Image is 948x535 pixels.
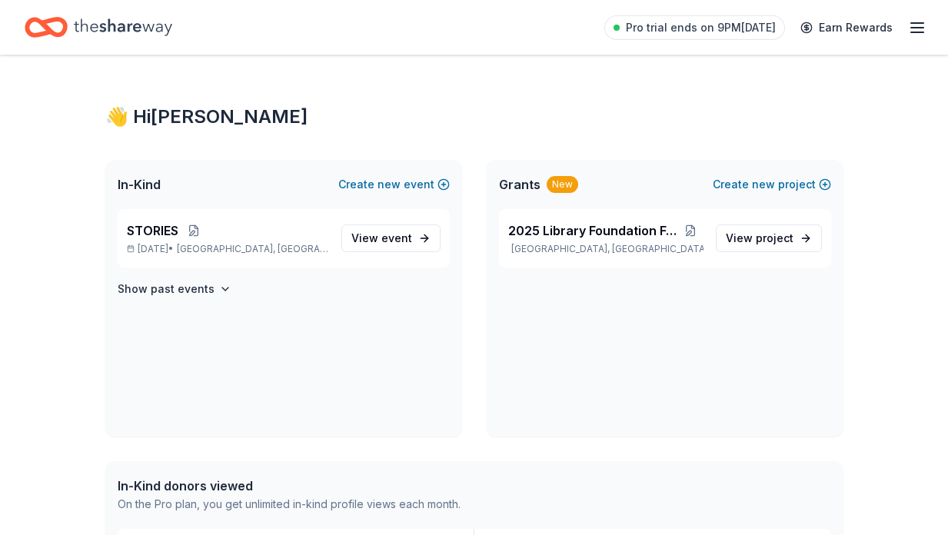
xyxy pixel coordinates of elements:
[338,175,450,194] button: Createnewevent
[791,14,902,42] a: Earn Rewards
[499,175,541,194] span: Grants
[351,229,412,248] span: View
[25,9,172,45] a: Home
[118,477,461,495] div: In-Kind donors viewed
[713,175,831,194] button: Createnewproject
[381,231,412,244] span: event
[118,280,231,298] button: Show past events
[105,105,843,129] div: 👋 Hi [PERSON_NAME]
[341,224,441,252] a: View event
[118,495,461,513] div: On the Pro plan, you get unlimited in-kind profile views each month.
[726,229,793,248] span: View
[127,221,178,240] span: STORIES
[378,175,401,194] span: new
[716,224,822,252] a: View project
[626,18,776,37] span: Pro trial ends on 9PM[DATE]
[604,15,785,40] a: Pro trial ends on 9PM[DATE]
[756,231,793,244] span: project
[752,175,775,194] span: new
[508,221,677,240] span: 2025 Library Foundation Funding
[127,243,329,255] p: [DATE] •
[177,243,328,255] span: [GEOGRAPHIC_DATA], [GEOGRAPHIC_DATA]
[118,175,161,194] span: In-Kind
[508,243,704,255] p: [GEOGRAPHIC_DATA], [GEOGRAPHIC_DATA]
[118,280,215,298] h4: Show past events
[547,176,578,193] div: New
